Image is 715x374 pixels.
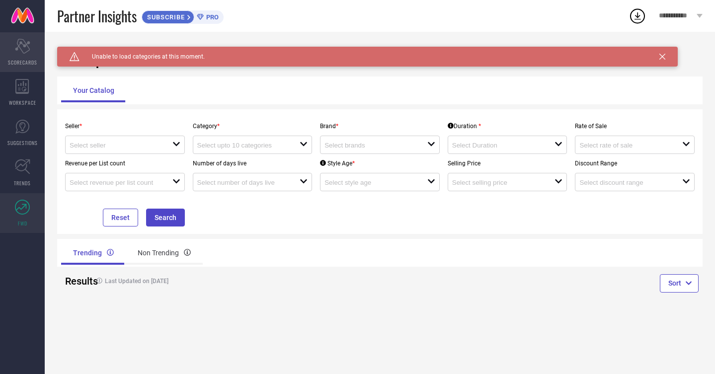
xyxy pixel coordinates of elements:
[324,142,417,149] input: Select brands
[579,179,672,186] input: Select discount range
[320,160,355,167] div: Style Age
[70,179,162,186] input: Select revenue per list count
[9,99,36,106] span: WORKSPACE
[193,123,313,130] p: Category
[197,179,290,186] input: Select number of days live
[452,179,545,186] input: Select selling price
[324,179,417,186] input: Select style age
[91,278,346,285] h4: Last Updated on [DATE]
[575,160,695,167] p: Discount Range
[204,13,219,21] span: PRO
[61,241,126,265] div: Trending
[18,220,27,227] span: FWD
[103,209,138,226] button: Reset
[65,160,185,167] p: Revenue per List count
[79,53,205,60] span: Unable to load categories at this moment.
[142,8,224,24] a: SUBSCRIBEPRO
[142,13,187,21] span: SUBSCRIBE
[14,179,31,187] span: TRENDS
[7,139,38,147] span: SUGGESTIONS
[65,123,185,130] p: Seller
[70,142,162,149] input: Select seller
[61,78,126,102] div: Your Catalog
[197,142,290,149] input: Select upto 10 categories
[448,123,481,130] div: Duration
[126,241,203,265] div: Non Trending
[193,160,313,167] p: Number of days live
[575,123,695,130] p: Rate of Sale
[65,275,83,287] h2: Results
[452,142,545,149] input: Select Duration
[57,6,137,26] span: Partner Insights
[448,160,567,167] p: Selling Price
[660,274,699,292] button: Sort
[146,209,185,226] button: Search
[629,7,646,25] div: Open download list
[8,59,37,66] span: SCORECARDS
[579,142,672,149] input: Select rate of sale
[320,123,440,130] p: Brand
